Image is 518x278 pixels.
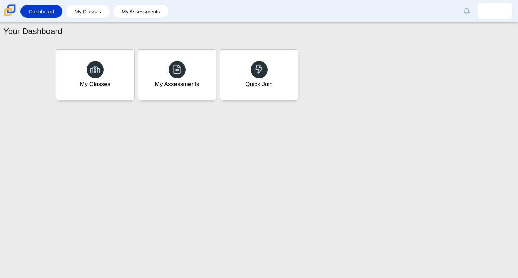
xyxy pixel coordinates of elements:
[3,26,62,37] h1: Your Dashboard
[3,13,17,18] a: Carmen School of Science & Technology
[24,5,59,18] a: Dashboard
[489,5,500,16] img: edwin.martinez.CBMAQe
[80,80,111,88] div: My Classes
[155,80,199,88] div: My Assessments
[69,5,106,18] a: My Classes
[245,80,273,88] div: Quick Join
[138,49,216,100] a: My Assessments
[3,3,17,17] img: Carmen School of Science & Technology
[459,3,474,18] a: Alerts
[478,3,512,19] a: edwin.martinez.CBMAQe
[116,5,165,18] a: My Assessments
[56,49,135,100] a: My Classes
[220,49,298,100] a: Quick Join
